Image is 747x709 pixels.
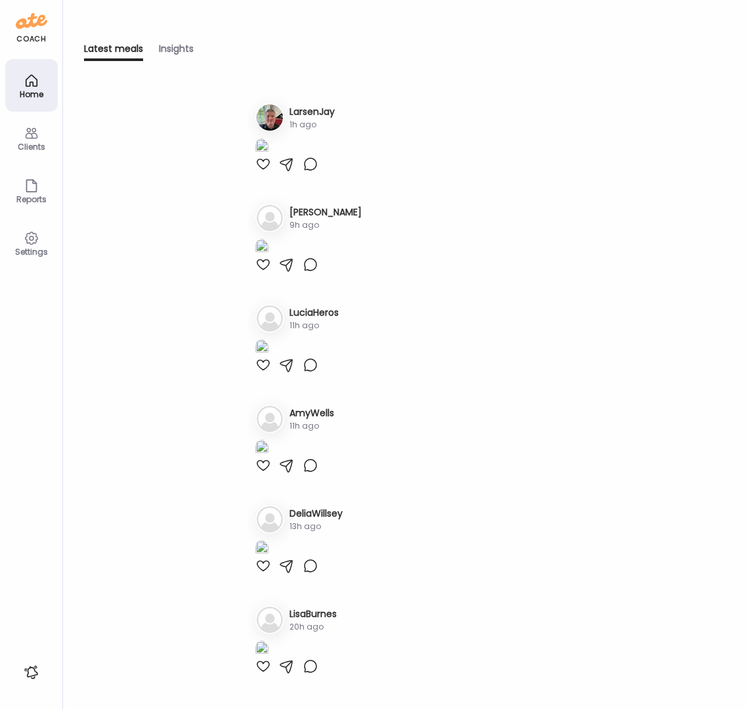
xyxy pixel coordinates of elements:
[16,11,47,32] img: ate
[257,506,283,532] img: bg-avatar-default.svg
[289,205,362,219] h3: [PERSON_NAME]
[255,440,268,458] img: images%2FVeJUmU9xL5OtfHQnXXq9YpklFl83%2FmnZvOSs6qTvA8yvq8hY5%2FSgnEsKWwfO75rR8b55Z8_1080
[8,247,55,256] div: Settings
[289,420,334,432] div: 11h ago
[289,105,335,119] h3: LarsenJay
[255,239,268,257] img: images%2F3EpIFRBJ9jV3DGfsxbnITPpyzT63%2F7dFJX0ZRhT4mdznIjAyi%2FyZxGxskzNRijrCfOz4UH_1080
[289,320,339,332] div: 11h ago
[289,521,343,532] div: 13h ago
[84,42,143,61] div: Latest meals
[159,42,194,61] div: Insights
[8,142,55,151] div: Clients
[255,139,268,156] img: images%2FpQclOzuQ2uUyIuBETuyLXmhsmXz1%2FO1jiL5w0nD3FiMJUxIN8%2F8YY2wFou3pvgMOXCDTnM_1080
[289,406,334,420] h3: AmyWells
[255,540,268,558] img: images%2FGHdhXm9jJtNQdLs9r9pbhWu10OF2%2FZmfTghh0Yj0TA67DUD2s%2FxCf1604GaNqf8ATBnb6A_1080
[257,104,283,131] img: avatars%2FpQclOzuQ2uUyIuBETuyLXmhsmXz1
[289,119,335,131] div: 1h ago
[257,607,283,633] img: bg-avatar-default.svg
[289,607,337,621] h3: LisaBurnes
[255,339,268,357] img: images%2F1qYfsqsWO6WAqm9xosSfiY0Hazg1%2F0yw74szGiL0EZBEKdFVI%2FnGN3c9dZ1d3rQUc9sm9J_1080
[8,90,55,98] div: Home
[257,205,283,231] img: bg-avatar-default.svg
[8,195,55,204] div: Reports
[16,33,46,45] div: coach
[257,305,283,332] img: bg-avatar-default.svg
[289,219,362,231] div: 9h ago
[289,621,337,633] div: 20h ago
[257,406,283,432] img: bg-avatar-default.svg
[289,306,339,320] h3: LuciaHeros
[289,507,343,521] h3: DeliaWillsey
[255,641,268,658] img: images%2F14YwdST0zVTSBa9Pc02PT7cAhhp2%2FmtsGxpPgqNR4trYYjXO7%2Flno6UZ9ipTDH2BErDH6w_1080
